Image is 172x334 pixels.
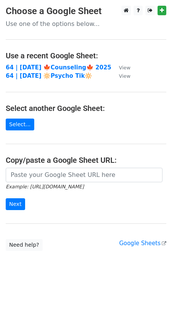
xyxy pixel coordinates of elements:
small: Example: [URL][DOMAIN_NAME] [6,184,84,189]
a: Need help? [6,239,43,251]
input: Next [6,198,25,210]
a: 64 | [DATE] 🍁Counseling🍁 2025 [6,64,111,71]
iframe: Chat Widget [134,297,172,334]
a: Select... [6,119,34,130]
a: 64 | [DATE] 🔆Psycho Tik🔆 [6,72,92,79]
a: Google Sheets [119,240,166,247]
small: View [119,65,131,71]
small: View [119,73,131,79]
a: View [111,64,131,71]
h4: Use a recent Google Sheet: [6,51,166,60]
h4: Select another Google Sheet: [6,104,166,113]
input: Paste your Google Sheet URL here [6,168,162,182]
a: View [111,72,131,79]
p: Use one of the options below... [6,20,166,28]
h3: Choose a Google Sheet [6,6,166,17]
h4: Copy/paste a Google Sheet URL: [6,156,166,165]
